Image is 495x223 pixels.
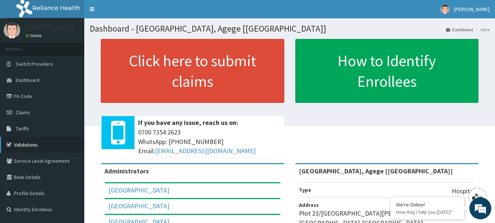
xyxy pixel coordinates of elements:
a: [GEOGRAPHIC_DATA] [108,202,169,210]
span: [PERSON_NAME] [454,6,490,12]
div: We're Online! [396,201,458,208]
b: Address [299,202,319,208]
p: How may I help you today? [396,209,458,215]
strong: [GEOGRAPHIC_DATA], Agege [[GEOGRAPHIC_DATA]] [299,167,453,175]
a: Click here to submit claims [101,39,284,103]
a: [GEOGRAPHIC_DATA] [108,186,169,194]
span: Tariffs [16,125,29,132]
b: If you have any issue, reach us on: [138,118,238,127]
p: Hospital [452,186,475,196]
img: svg+xml,%3Csvg%20xmlns%3D%22http%3A%2F%2Fwww.w3.org%2F2000%2Fsvg%22%20width%3D%2228%22%20height%3... [472,194,483,199]
a: Dashboard [446,26,473,33]
li: Here [474,26,490,33]
h1: Dashboard - [GEOGRAPHIC_DATA], Agege [[GEOGRAPHIC_DATA]] [90,24,490,33]
a: How to Identify Enrollees [295,39,479,103]
a: Online [26,33,43,38]
b: Administrators [104,167,149,175]
span: Claims [16,109,30,116]
a: [EMAIL_ADDRESS][DOMAIN_NAME] [155,147,256,155]
img: User Image [4,22,20,39]
span: 0700 7354 2623 WhatsApp: [PHONE_NUMBER] Email: [138,127,281,156]
span: Switch Providers [16,61,53,67]
b: Type [299,187,311,193]
img: User Image [440,5,450,14]
span: Dashboard [16,77,40,83]
p: [PERSON_NAME] [26,24,74,30]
